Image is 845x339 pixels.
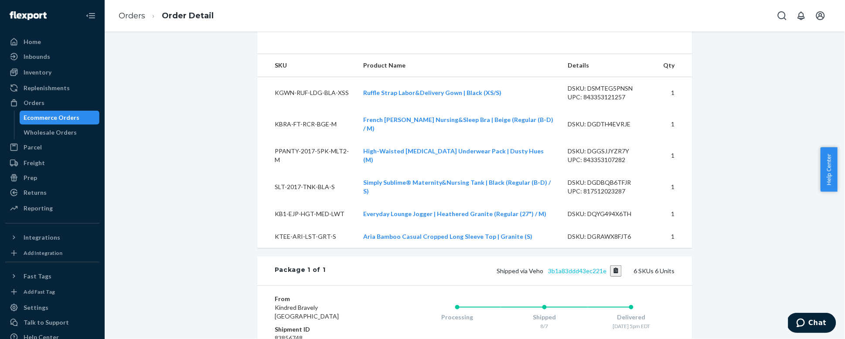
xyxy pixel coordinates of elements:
[257,140,357,171] td: PPANTY-2017-5PK-MLT2-M
[5,35,99,49] a: Home
[5,171,99,185] a: Prep
[568,147,650,156] div: DSKU: DGGSJJYZR7Y
[5,156,99,170] a: Freight
[275,304,339,320] span: Kindred Bravely [GEOGRAPHIC_DATA]
[568,232,650,241] div: DSKU: DGRAWX8FJT6
[364,233,533,240] a: Aria Bamboo Casual Cropped Long Sleeve Top | Granite (S)
[119,11,145,20] a: Orders
[568,93,650,102] div: UPC: 843353121257
[24,98,44,107] div: Orders
[364,89,502,96] a: Ruffle Strap Labor&Delivery Gown | Black (XS/S)
[610,265,622,277] button: Copy tracking number
[568,187,650,196] div: UPC: 817512023287
[24,173,37,182] div: Prep
[588,313,675,322] div: Delivered
[24,249,62,257] div: Add Integration
[24,52,50,61] div: Inbounds
[24,143,42,152] div: Parcel
[24,68,51,77] div: Inventory
[20,111,100,125] a: Ecommerce Orders
[5,50,99,64] a: Inbounds
[568,84,650,93] div: DSKU: DSMTEG5PNSN
[24,37,41,46] div: Home
[24,128,77,137] div: Wholesale Orders
[657,77,692,108] td: 1
[414,313,501,322] div: Processing
[501,313,588,322] div: Shipped
[257,171,357,203] td: SLT-2017-TNK-BLA-S
[162,11,214,20] a: Order Detail
[657,108,692,140] td: 1
[5,301,99,315] a: Settings
[364,116,554,132] a: French [PERSON_NAME] Nursing&Sleep Bra | Beige (Regular (B-D) / M)
[24,272,51,281] div: Fast Tags
[561,54,657,77] th: Details
[20,125,100,139] a: Wholesale Orders
[82,7,99,24] button: Close Navigation
[275,295,379,303] dt: From
[5,231,99,244] button: Integrations
[5,81,99,95] a: Replenishments
[568,178,650,187] div: DSKU: DGDBQB6TFJR
[257,203,357,225] td: KB1-EJP-HGT-MED-LWT
[24,303,48,312] div: Settings
[24,233,60,242] div: Integrations
[788,313,836,335] iframe: Opens a widget where you can chat to one of our agents
[257,77,357,108] td: KGWN-RUF-LDG-BLA-XSS
[773,7,791,24] button: Open Search Box
[24,288,55,295] div: Add Fast Tag
[657,54,692,77] th: Qty
[793,7,810,24] button: Open notifications
[5,201,99,215] a: Reporting
[5,248,99,258] a: Add Integration
[275,325,379,334] dt: Shipment ID
[568,210,650,218] div: DSKU: DQYG494X6TH
[5,315,99,329] button: Talk to Support
[657,140,692,171] td: 1
[568,156,650,164] div: UPC: 843353107282
[24,188,47,197] div: Returns
[549,267,607,275] a: 3b1a83ddd43ec221e
[821,147,838,192] button: Help Center
[112,3,221,29] ol: breadcrumbs
[5,269,99,283] button: Fast Tags
[364,147,544,163] a: High-Waisted [MEDICAL_DATA] Underwear Pack | Dusty Hues (M)
[5,65,99,79] a: Inventory
[275,265,326,277] div: Package 1 of 1
[497,267,622,275] span: Shipped via Veho
[326,265,675,277] div: 6 SKUs 6 Units
[568,120,650,129] div: DSKU: DGDTH4EVRJE
[5,186,99,200] a: Returns
[364,179,551,195] a: Simply Sublime® Maternity&Nursing Tank | Black (Regular (B-D) / S)
[24,84,70,92] div: Replenishments
[24,113,80,122] div: Ecommerce Orders
[657,171,692,203] td: 1
[812,7,829,24] button: Open account menu
[24,159,45,167] div: Freight
[257,225,357,248] td: KTEE-ARI-LST-GRT-S
[588,322,675,330] div: [DATE] 5pm EDT
[10,11,47,20] img: Flexport logo
[24,204,53,213] div: Reporting
[357,54,561,77] th: Product Name
[657,225,692,248] td: 1
[5,287,99,297] a: Add Fast Tag
[24,318,69,327] div: Talk to Support
[257,108,357,140] td: KBRA-FT-RCR-BGE-M
[501,322,588,330] div: 8/7
[5,140,99,154] a: Parcel
[5,96,99,110] a: Orders
[657,203,692,225] td: 1
[364,210,547,217] a: Everyday Lounge Jogger | Heathered Granite (Regular (27") / M)
[257,54,357,77] th: SKU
